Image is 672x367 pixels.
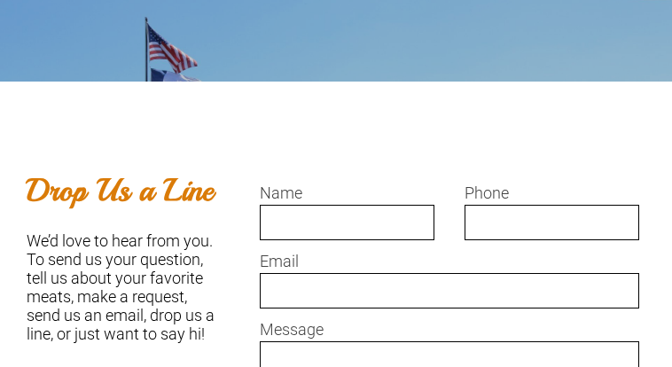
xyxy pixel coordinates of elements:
label: Phone [465,183,639,202]
label: Email [260,252,639,270]
label: Message [260,320,639,339]
b: Drop Us a Line [27,171,214,210]
label: Name [260,183,434,202]
font: We’d love to hear from you. To send us your question, tell us about your favorite meats, make a r... [27,231,215,343]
